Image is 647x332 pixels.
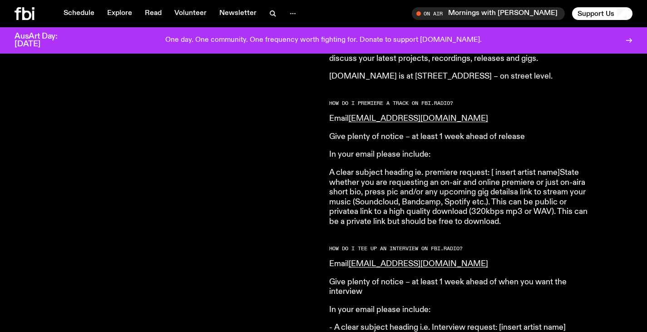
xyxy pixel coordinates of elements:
a: [EMAIL_ADDRESS][DOMAIN_NAME] [349,260,488,268]
a: Read [139,7,167,20]
p: Email [329,114,591,124]
h2: HOW DO I PREMIERE A TRACK ON FB i. RADIO? [329,101,591,106]
a: Volunteer [169,7,212,20]
p: In your email please include: [329,305,591,315]
p: One day. One community. One frequency worth fighting for. Donate to support [DOMAIN_NAME]. [165,36,482,45]
a: Explore [102,7,138,20]
a: Schedule [58,7,100,20]
button: On AirMornings with [PERSON_NAME] [412,7,565,20]
p: A clear subject heading ie. premiere request: [ insert artist name]State whether you are requesti... [329,168,591,227]
a: [EMAIL_ADDRESS][DOMAIN_NAME] [349,114,488,123]
span: Support Us [578,10,614,18]
p: In your email please include: [329,150,591,160]
p: [DOMAIN_NAME] is at [STREET_ADDRESS] – on street level. [329,72,591,82]
p: Email [329,259,591,269]
a: Newsletter [214,7,262,20]
h2: HOW DO I TEE UP AN INTERVIEW ON FB i. RADIO? [329,246,591,251]
h3: AusArt Day: [DATE] [15,33,73,48]
button: Support Us [572,7,632,20]
p: Give plenty of notice – at least 1 week ahead of release [329,132,591,142]
p: Give plenty of notice – at least 1 week ahead of when you want the interview [329,277,591,297]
